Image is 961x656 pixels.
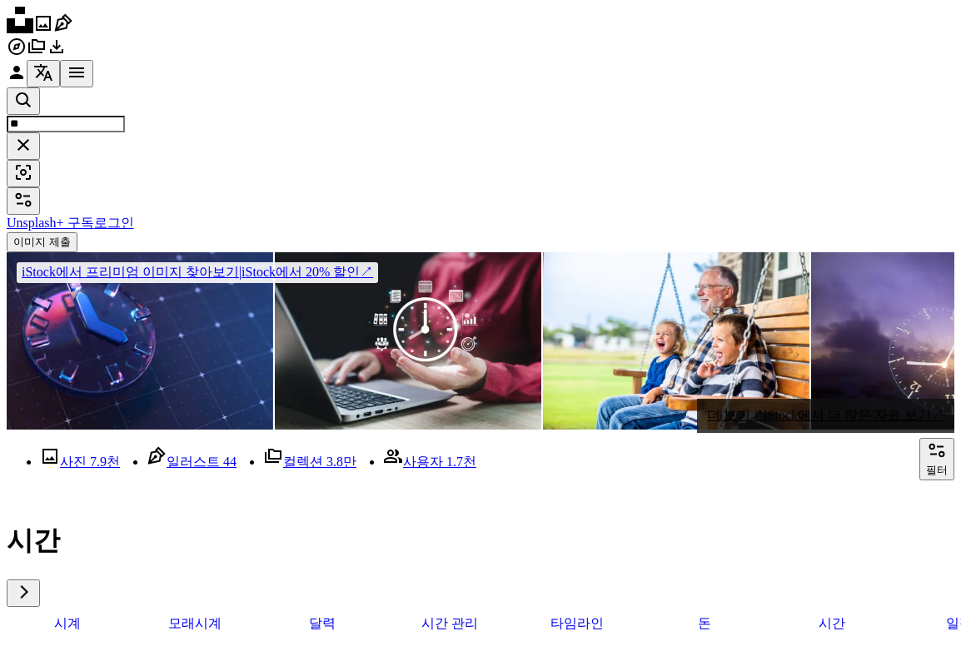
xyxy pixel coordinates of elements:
[7,45,27,59] a: 탐색
[33,22,53,36] a: 사진
[644,607,764,641] a: 돈
[7,132,40,160] button: 삭제
[7,579,40,607] button: 목록을 오른쪽으로 스크롤
[223,455,237,469] span: 44
[22,265,241,279] span: iStock에서 프리미엄 이미지 찾아보기 |
[147,455,237,469] a: 일러스트 44
[7,216,94,230] a: Unsplash+ 구독
[27,45,47,59] a: 컬렉션
[7,22,33,36] a: 홈 — Unsplash
[47,45,67,59] a: 다운로드 내역
[7,71,27,85] a: 로그인 / 가입
[919,438,954,480] button: 필터
[7,523,954,559] h1: 시간
[7,232,77,252] button: 이미지 제출
[446,455,476,469] span: 1.7천
[697,399,954,433] a: 더 보기↗iStock에서 더 많은 자료 보기↗
[94,216,134,230] a: 로그인
[7,252,388,293] a: iStock에서 프리미엄 이미지 찾아보기|iStock에서 20% 할인↗
[764,408,944,422] span: iStock에서 더 많은 자료 보기 ↗
[261,607,382,641] a: 달력
[134,607,255,641] a: 모래시계
[771,607,892,641] a: 시간
[7,87,40,115] button: Unsplash 검색
[17,262,378,283] div: iStock에서 20% 할인 ↗
[7,607,127,641] a: 시계
[543,252,809,430] img: Fun story time with grandpa on the porch swing
[60,60,93,87] button: 메뉴
[27,60,60,87] button: 언어
[40,455,120,469] a: 사진 7.9천
[7,252,273,430] img: 그리드 배경에 미래 디지털 시계
[7,160,40,187] button: 시각적 검색
[263,455,356,469] a: 컬렉션 3.8만
[326,455,356,469] span: 3.8만
[7,87,954,187] form: 사이트 전체에서 이미지 찾기
[7,187,40,215] button: 필터
[275,252,541,430] img: 시간 및 비즈니스 관리 대상, 시간 감소 개념, 비즈니스 우먼은 손에 가상 시계를 보여줍니다, 사업 계획 및 작업 대상, 효율성 향상을 위한 계획, 재무, 전략, 비용 절감
[516,607,637,641] a: 타임라인
[707,408,764,422] span: 더 보기 ↗
[383,455,476,469] a: 사용자 1.7천
[90,455,120,469] span: 7.9천
[389,607,510,641] a: 시간 관리
[53,22,73,36] a: 일러스트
